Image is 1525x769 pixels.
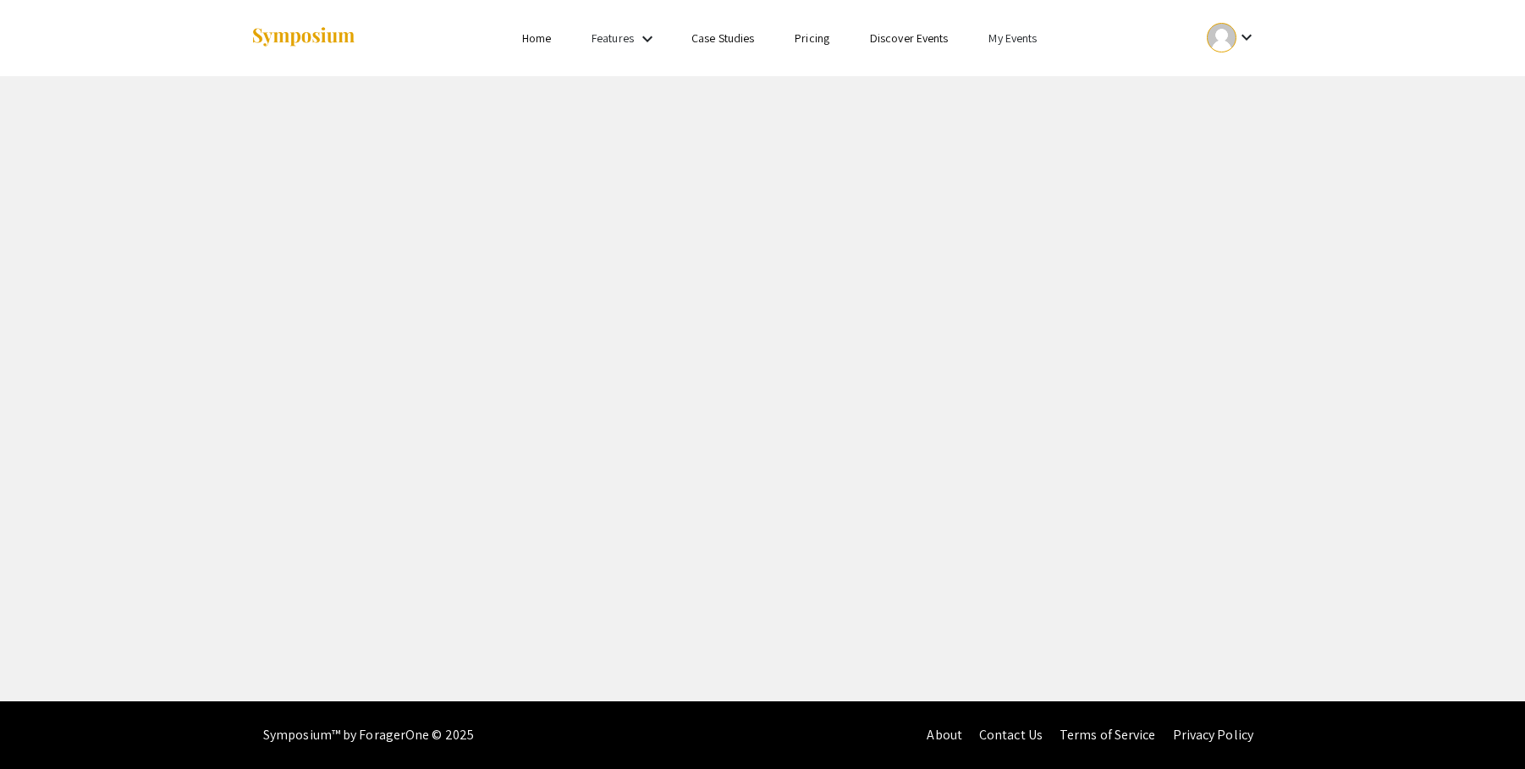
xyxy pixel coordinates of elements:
[870,30,949,46] a: Discover Events
[637,29,658,49] mat-icon: Expand Features list
[263,701,474,769] div: Symposium™ by ForagerOne © 2025
[1236,27,1257,47] mat-icon: Expand account dropdown
[592,30,634,46] a: Features
[1060,726,1156,744] a: Terms of Service
[927,726,962,744] a: About
[988,30,1037,46] a: My Events
[1173,726,1253,744] a: Privacy Policy
[795,30,829,46] a: Pricing
[1189,19,1275,57] button: Expand account dropdown
[250,26,356,49] img: Symposium by ForagerOne
[522,30,551,46] a: Home
[691,30,754,46] a: Case Studies
[979,726,1043,744] a: Contact Us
